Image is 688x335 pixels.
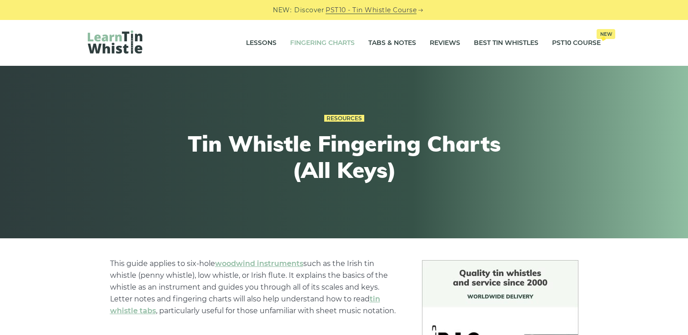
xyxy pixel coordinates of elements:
h1: Tin Whistle Fingering Charts (All Keys) [177,131,512,183]
a: Reviews [430,32,460,54]
a: Fingering Charts [290,32,355,54]
span: New [597,29,615,39]
a: Lessons [246,32,276,54]
a: Tabs & Notes [368,32,416,54]
a: woodwind instruments [215,259,303,268]
a: Best Tin Whistles [474,32,538,54]
img: LearnTinWhistle.com [88,30,142,54]
a: Resources [324,115,364,122]
p: This guide applies to six-hole such as the Irish tin whistle (penny whistle), low whistle, or Iri... [110,258,400,317]
a: PST10 CourseNew [552,32,601,54]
